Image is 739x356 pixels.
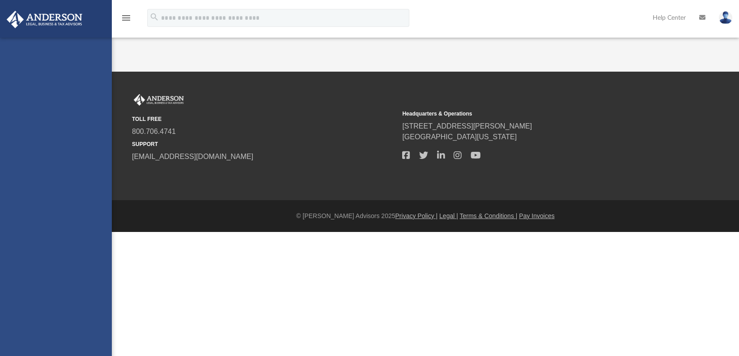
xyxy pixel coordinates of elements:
a: 800.706.4741 [132,128,176,135]
a: menu [121,17,132,23]
img: User Pic [719,11,732,24]
small: TOLL FREE [132,115,396,123]
a: [GEOGRAPHIC_DATA][US_STATE] [402,133,517,141]
a: [STREET_ADDRESS][PERSON_NAME] [402,122,532,130]
div: © [PERSON_NAME] Advisors 2025 [112,211,739,221]
small: Headquarters & Operations [402,110,666,118]
a: Privacy Policy | [395,212,438,219]
i: search [149,12,159,22]
img: Anderson Advisors Platinum Portal [4,11,85,28]
a: Pay Invoices [519,212,554,219]
a: Legal | [439,212,458,219]
a: Terms & Conditions | [460,212,518,219]
i: menu [121,13,132,23]
small: SUPPORT [132,140,396,148]
img: Anderson Advisors Platinum Portal [132,94,186,106]
a: [EMAIL_ADDRESS][DOMAIN_NAME] [132,153,253,160]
